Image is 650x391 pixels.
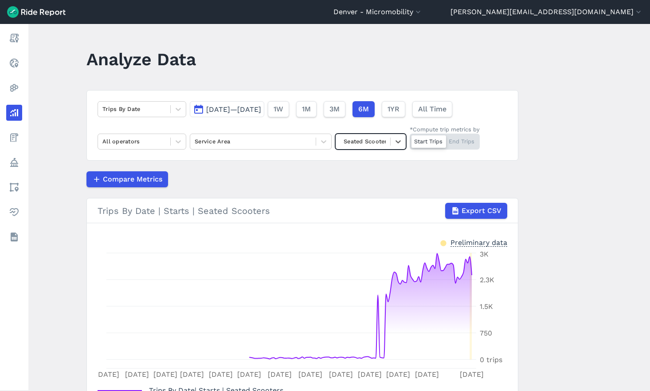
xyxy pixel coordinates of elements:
[324,101,345,117] button: 3M
[460,370,484,379] tspan: [DATE]
[358,104,369,115] span: 6M
[462,205,501,216] span: Export CSV
[6,80,22,96] a: Heatmaps
[329,370,353,379] tspan: [DATE]
[333,7,423,17] button: Denver - Micromobility
[450,7,643,17] button: [PERSON_NAME][EMAIL_ADDRESS][DOMAIN_NAME]
[412,101,452,117] button: All Time
[6,204,22,220] a: Health
[302,104,311,115] span: 1M
[358,370,382,379] tspan: [DATE]
[95,370,119,379] tspan: [DATE]
[480,329,492,337] tspan: 750
[86,47,196,71] h1: Analyze Data
[296,101,317,117] button: 1M
[6,130,22,146] a: Fees
[410,125,480,134] div: *Compute trip metrics by
[382,101,405,117] button: 1YR
[103,174,162,185] span: Compare Metrics
[268,101,289,117] button: 1W
[352,101,375,117] button: 6M
[268,370,292,379] tspan: [DATE]
[386,370,410,379] tspan: [DATE]
[237,370,261,379] tspan: [DATE]
[98,203,507,219] div: Trips By Date | Starts | Seated Scooters
[415,370,439,379] tspan: [DATE]
[480,355,502,364] tspan: 0 trips
[418,104,446,115] span: All Time
[86,171,168,187] button: Compare Metrics
[480,302,493,311] tspan: 1.5K
[6,105,22,121] a: Analyze
[445,203,507,219] button: Export CSV
[6,229,22,245] a: Datasets
[6,55,22,71] a: Realtime
[206,105,261,114] span: [DATE]—[DATE]
[274,104,283,115] span: 1W
[298,370,322,379] tspan: [DATE]
[125,370,149,379] tspan: [DATE]
[6,179,22,195] a: Areas
[7,6,66,18] img: Ride Report
[450,237,507,247] div: Preliminary data
[480,276,494,284] tspan: 2.3K
[190,101,264,117] button: [DATE]—[DATE]
[329,104,340,115] span: 3M
[6,154,22,170] a: Policy
[6,30,22,46] a: Report
[180,370,204,379] tspan: [DATE]
[209,370,233,379] tspan: [DATE]
[153,370,177,379] tspan: [DATE]
[480,250,489,258] tspan: 3K
[388,104,399,115] span: 1YR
